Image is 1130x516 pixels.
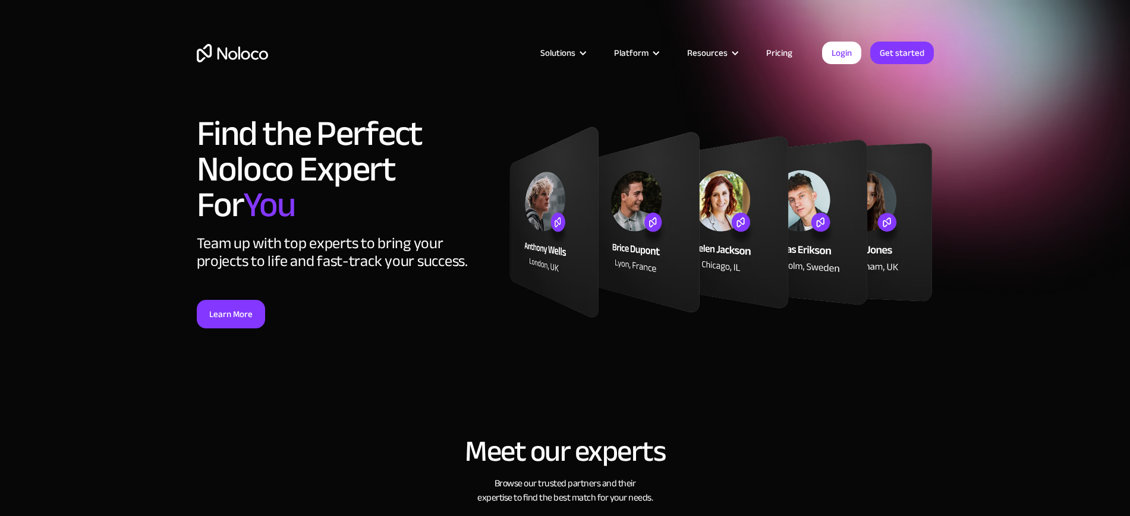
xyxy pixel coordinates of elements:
[243,172,295,238] span: You
[197,435,934,467] h2: Meet our experts
[197,235,497,270] div: Team up with top experts to bring your projects to life and fast-track your success.
[687,45,728,61] div: Resources
[870,42,934,64] a: Get started
[197,44,268,62] a: home
[197,476,934,505] h3: Browse our trusted partners and their expertise to find the best match for your needs.
[614,45,649,61] div: Platform
[822,42,861,64] a: Login
[197,116,497,223] h1: Find the Perfect Noloco Expert For
[525,45,599,61] div: Solutions
[540,45,575,61] div: Solutions
[672,45,751,61] div: Resources
[751,45,807,61] a: Pricing
[599,45,672,61] div: Platform
[197,300,265,328] a: Learn More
